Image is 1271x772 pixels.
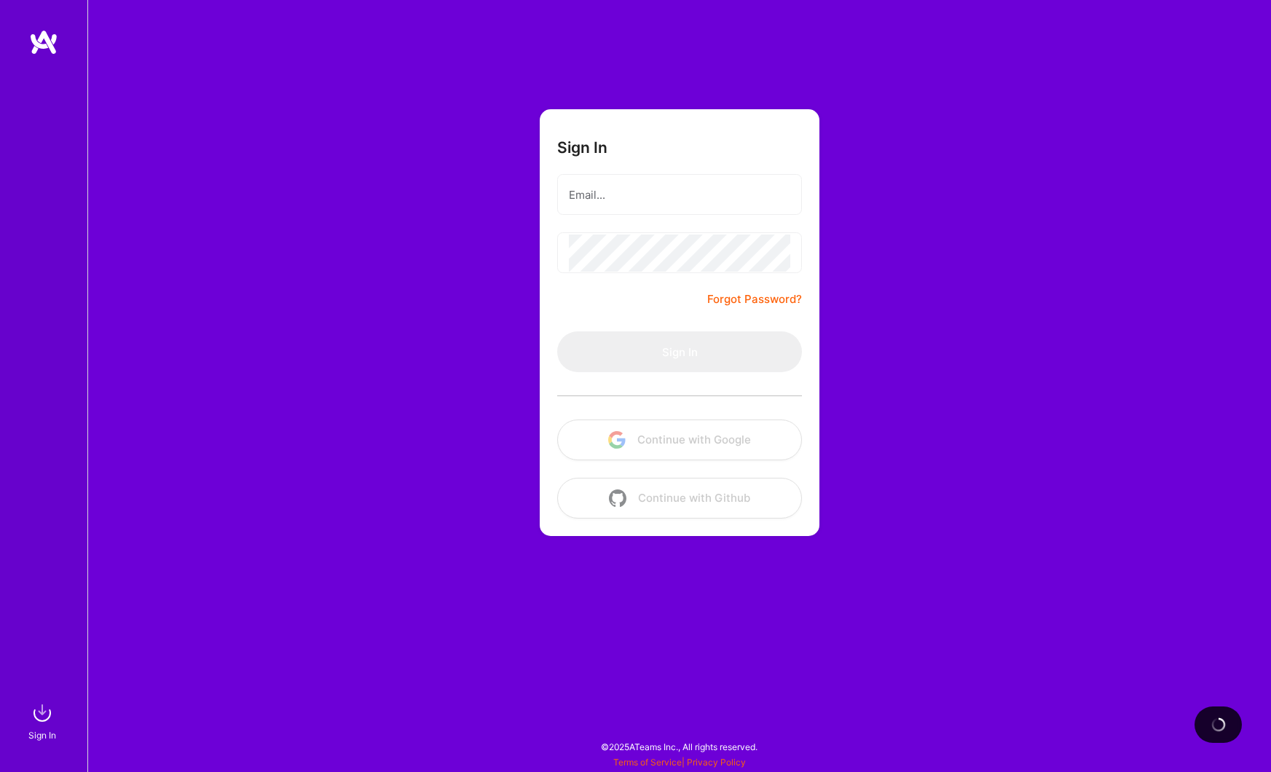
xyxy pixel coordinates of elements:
[87,728,1271,765] div: © 2025 ATeams Inc., All rights reserved.
[557,138,607,157] h3: Sign In
[613,757,682,768] a: Terms of Service
[613,757,746,768] span: |
[609,489,626,507] img: icon
[557,331,802,372] button: Sign In
[707,291,802,308] a: Forgot Password?
[557,478,802,519] button: Continue with Github
[608,431,626,449] img: icon
[31,698,57,743] a: sign inSign In
[28,698,57,728] img: sign in
[1208,715,1227,734] img: loading
[569,176,790,213] input: Email...
[557,420,802,460] button: Continue with Google
[28,728,56,743] div: Sign In
[29,29,58,55] img: logo
[687,757,746,768] a: Privacy Policy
